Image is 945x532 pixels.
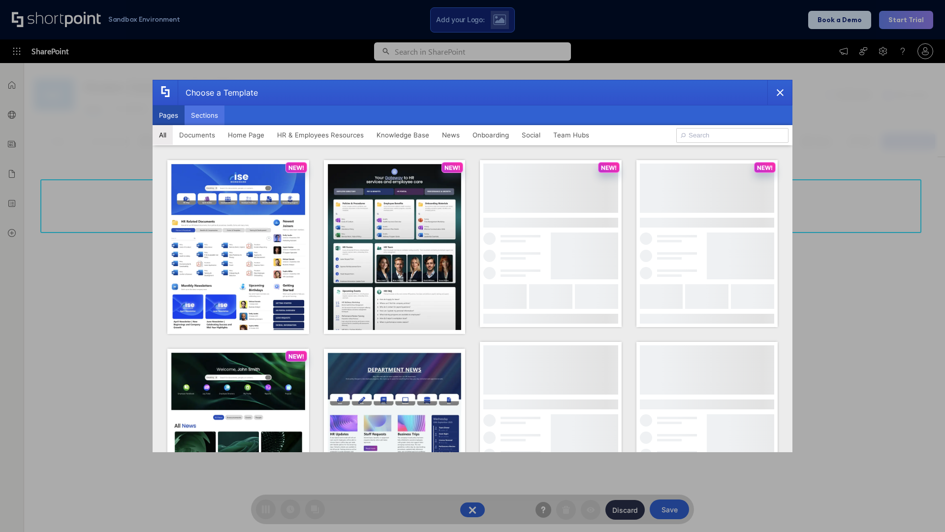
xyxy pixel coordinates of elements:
[601,164,617,171] p: NEW!
[153,105,185,125] button: Pages
[271,125,370,145] button: HR & Employees Resources
[466,125,515,145] button: Onboarding
[757,164,773,171] p: NEW!
[185,105,224,125] button: Sections
[370,125,436,145] button: Knowledge Base
[896,485,945,532] iframe: Chat Widget
[178,80,258,105] div: Choose a Template
[153,80,792,452] div: template selector
[547,125,596,145] button: Team Hubs
[436,125,466,145] button: News
[288,164,304,171] p: NEW!
[444,164,460,171] p: NEW!
[288,353,304,360] p: NEW!
[153,125,173,145] button: All
[221,125,271,145] button: Home Page
[676,128,788,143] input: Search
[515,125,547,145] button: Social
[173,125,221,145] button: Documents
